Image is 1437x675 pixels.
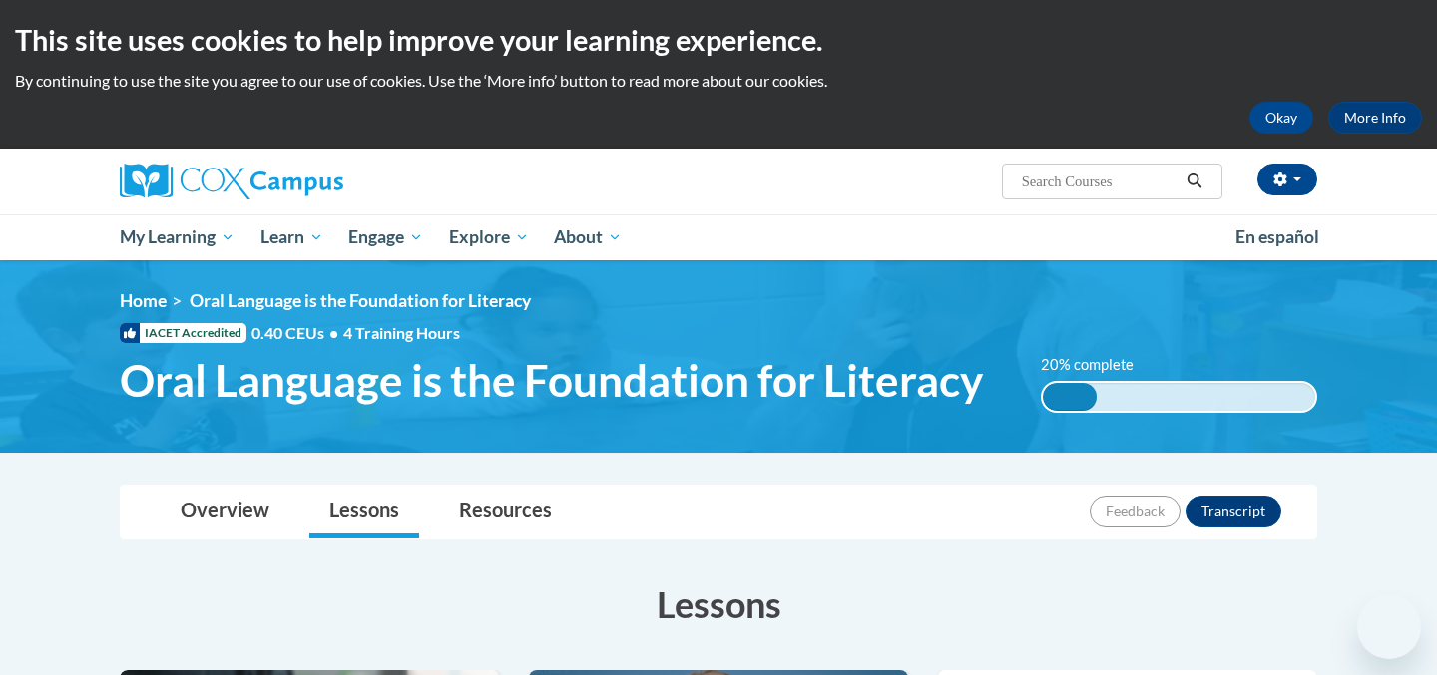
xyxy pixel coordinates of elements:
img: Cox Campus [120,164,343,199]
a: Overview [161,486,289,538]
button: Search [1180,169,1209,193]
a: Explore [436,214,542,260]
button: Okay [1249,102,1313,134]
span: 0.40 CEUs [251,322,343,344]
a: Home [120,290,167,311]
a: Engage [335,214,436,260]
span: IACET Accredited [120,323,246,343]
a: Lessons [309,486,419,538]
span: My Learning [120,225,235,249]
a: Cox Campus [120,164,499,199]
button: Account Settings [1257,164,1317,195]
a: About [542,214,636,260]
h2: This site uses cookies to help improve your learning experience. [15,20,1422,60]
span: • [329,323,338,342]
label: 20% complete [1041,354,1156,376]
p: By continuing to use the site you agree to our use of cookies. Use the ‘More info’ button to read... [15,70,1422,92]
span: Oral Language is the Foundation for Literacy [190,290,531,311]
input: Search Courses [1020,169,1180,193]
button: Transcript [1186,496,1281,527]
div: 20% complete [1043,383,1098,411]
h3: Lessons [120,579,1317,629]
a: Learn [247,214,336,260]
span: Learn [260,225,323,249]
button: Feedback [1090,496,1181,527]
a: En español [1222,216,1332,258]
a: More Info [1328,102,1422,134]
span: Oral Language is the Foundation for Literacy [120,354,983,407]
span: Engage [348,225,423,249]
span: En español [1235,226,1319,247]
iframe: Button to launch messaging window [1357,595,1421,659]
span: 4 Training Hours [343,323,460,342]
span: About [554,225,622,249]
div: Main menu [90,214,1347,260]
span: Explore [449,225,529,249]
a: Resources [439,486,572,538]
a: My Learning [107,214,247,260]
